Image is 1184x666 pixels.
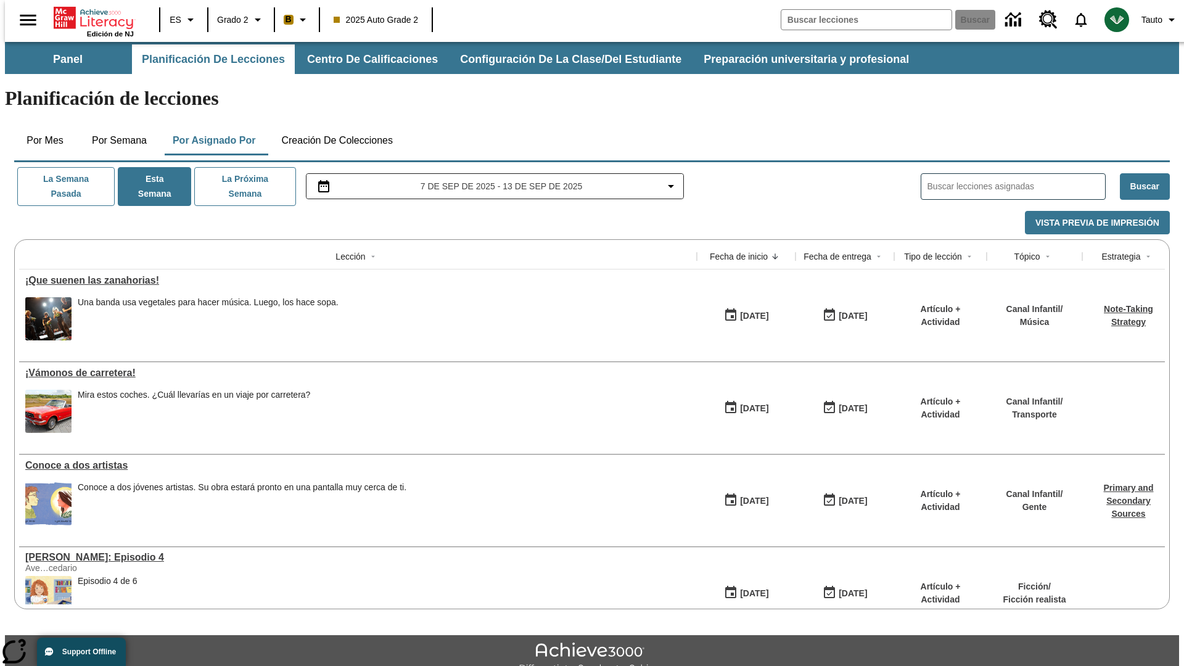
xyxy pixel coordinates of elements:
[297,44,448,74] button: Centro de calificaciones
[25,297,72,340] img: Un grupo de personas vestidas de negro toca música en un escenario.
[1104,304,1153,327] a: Note-Taking Strategy
[694,44,919,74] button: Preparación universitaria y profesional
[450,44,691,74] button: Configuración de la clase/del estudiante
[1104,483,1154,519] a: Primary and Secondary Sources
[78,576,138,586] div: Episodio 4 de 6
[78,297,339,340] div: Una banda usa vegetales para hacer música. Luego, los hace sopa.
[25,390,72,433] img: Un auto Ford Mustang rojo descapotable estacionado en un suelo adoquinado delante de un campo
[78,390,310,433] div: Mira estos coches. ¿Cuál llevarías en un viaje por carretera?
[279,9,315,31] button: Boost El color de la clase es anaranjado claro. Cambiar el color de la clase.
[720,489,773,512] button: 09/07/25: Primer día en que estuvo disponible la lección
[5,44,920,74] div: Subbarra de navegación
[311,179,679,194] button: Seleccione el intervalo de fechas opción del menú
[217,14,249,27] span: Grado 2
[25,275,691,286] div: ¡Que suenen las zanahorias!
[740,586,768,601] div: [DATE]
[839,586,867,601] div: [DATE]
[740,308,768,324] div: [DATE]
[710,250,768,263] div: Fecha de inicio
[1025,211,1170,235] button: Vista previa de impresión
[871,249,886,264] button: Sort
[334,14,419,27] span: 2025 Auto Grade 2
[25,576,72,619] img: Elena está sentada en la mesa de clase, poniendo pegamento en un trozo de papel. Encima de la mes...
[25,460,691,471] a: Conoce a dos artistas, Lecciones
[818,304,871,327] button: 09/07/25: Último día en que podrá accederse la lección
[998,3,1032,37] a: Centro de información
[927,178,1105,195] input: Buscar lecciones asignadas
[25,368,691,379] div: ¡Vámonos de carretera!
[78,576,138,619] div: Episodio 4 de 6
[818,489,871,512] button: 09/07/25: Último día en que podrá accederse la lección
[1137,9,1184,31] button: Perfil/Configuración
[132,44,295,74] button: Planificación de lecciones
[25,552,691,563] a: Elena Menope: Episodio 4, Lecciones
[1040,249,1055,264] button: Sort
[781,10,952,30] input: Buscar campo
[17,167,115,206] button: La semana pasada
[54,6,134,30] a: Portada
[286,12,292,27] span: B
[768,249,783,264] button: Sort
[1006,395,1063,408] p: Canal Infantil /
[900,395,980,421] p: Artículo + Actividad
[163,126,266,155] button: Por asignado por
[1101,250,1140,263] div: Estrategia
[1003,593,1066,606] p: Ficción realista
[839,493,867,509] div: [DATE]
[1006,501,1063,514] p: Gente
[421,180,583,193] span: 7 de sep de 2025 - 13 de sep de 2025
[14,126,76,155] button: Por mes
[818,582,871,605] button: 09/07/25: Último día en que podrá accederse la lección
[720,397,773,420] button: 09/07/25: Primer día en que estuvo disponible la lección
[804,250,871,263] div: Fecha de entrega
[1097,4,1137,36] button: Escoja un nuevo avatar
[962,249,977,264] button: Sort
[78,390,310,400] div: Mira estos coches. ¿Cuál llevarías en un viaje por carretera?
[118,167,191,206] button: Esta semana
[194,167,295,206] button: La próxima semana
[1014,250,1040,263] div: Tópico
[87,30,134,38] span: Edición de NJ
[5,87,1179,110] h1: Planificación de lecciones
[664,179,678,194] svg: Collapse Date Range Filter
[720,304,773,327] button: 09/07/25: Primer día en que estuvo disponible la lección
[1120,173,1170,200] button: Buscar
[25,563,210,573] div: Ave…cedario
[1006,408,1063,421] p: Transporte
[6,44,129,74] button: Panel
[740,493,768,509] div: [DATE]
[1141,249,1156,264] button: Sort
[271,126,403,155] button: Creación de colecciones
[25,368,691,379] a: ¡Vámonos de carretera!, Lecciones
[25,482,72,525] img: Un autorretrato caricaturesco de Maya Halko y uno realista de Lyla Sowder-Yuson.
[212,9,270,31] button: Grado: Grado 2, Elige un grado
[37,638,126,666] button: Support Offline
[839,308,867,324] div: [DATE]
[164,9,203,31] button: Lenguaje: ES, Selecciona un idioma
[10,2,46,38] button: Abrir el menú lateral
[25,552,691,563] div: Elena Menope: Episodio 4
[366,249,380,264] button: Sort
[82,126,157,155] button: Por semana
[78,482,406,493] div: Conoce a dos jóvenes artistas. Su obra estará pronto en una pantalla muy cerca de ti.
[54,4,134,38] div: Portada
[900,303,980,329] p: Artículo + Actividad
[1141,14,1162,27] span: Tauto
[78,297,339,308] div: Una banda usa vegetales para hacer música. Luego, los hace sopa.
[1006,316,1063,329] p: Música
[1003,580,1066,593] p: Ficción /
[904,250,962,263] div: Tipo de lección
[25,460,691,471] div: Conoce a dos artistas
[78,482,406,525] div: Conoce a dos jóvenes artistas. Su obra estará pronto en una pantalla muy cerca de ti.
[1065,4,1097,36] a: Notificaciones
[1006,303,1063,316] p: Canal Infantil /
[900,488,980,514] p: Artículo + Actividad
[900,580,980,606] p: Artículo + Actividad
[1104,7,1129,32] img: avatar image
[1006,488,1063,501] p: Canal Infantil /
[170,14,181,27] span: ES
